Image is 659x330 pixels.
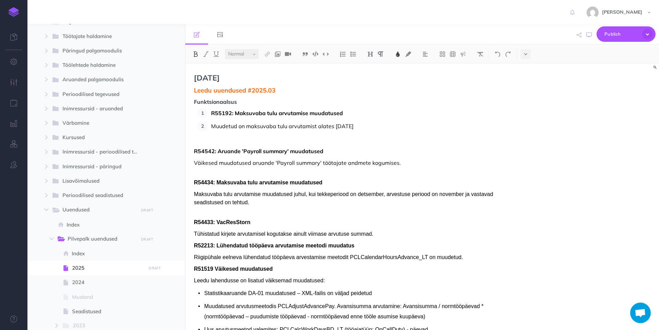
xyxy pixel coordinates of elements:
img: Callout dropdown menu button [460,51,466,57]
img: Ordered list button [340,51,346,57]
small: DRAFT [141,208,153,212]
span: Index [67,221,144,229]
img: Create table button [450,51,456,57]
span: Leedu uuendused #2025.03 [194,87,508,94]
span: Muudatused arvutusmeetodis PCLAdjustAdvancePay. Avansisumma arvutamine: Avansisumma / normtööpäev... [204,303,484,319]
img: Undo [495,51,501,57]
span: Leedu lahendusse on lisatud väiksemad muudatused: [194,278,325,283]
span: Värbamine [62,119,134,128]
img: Paragraph button [378,51,384,57]
img: Link button [264,51,270,57]
img: logo-mark.svg [9,7,19,17]
span: Uuendused [62,206,134,215]
img: Redo [505,51,511,57]
span: Inimressursid - perioodilised tegevused [62,148,144,157]
img: Text background color button [405,51,411,57]
small: DRAFT [149,266,161,270]
span: Inimressursid - päringud [62,162,134,171]
span: R54433: VacResStorn [194,219,251,225]
span: Statistikaaruande DA-01 muudatused – XML-failis on väljad peidetud [204,290,372,296]
span: Perioodilised tegevused [62,90,134,99]
span: Funktsionaalsus [194,99,508,105]
button: Publish [597,26,656,42]
div: Avatud vestlus [630,303,651,323]
img: Add image button [275,51,281,57]
img: Headings dropdown button [367,51,373,57]
img: Underline button [213,51,219,57]
small: DRAFT [141,237,153,242]
span: 2024 [72,278,144,286]
span: Lisavõimalused [62,177,134,186]
img: Alignment dropdown menu button [422,51,428,57]
button: DRAFT [146,264,163,272]
span: Töötajate haldamine [62,32,134,41]
span: Perioodilised seadistused [62,191,134,200]
span: R54434: Maksuvaba tulu arvutamise muudatused [194,180,322,185]
span: Aruanded palgamoodulis [62,75,134,84]
span: [PERSON_NAME] [599,9,646,15]
span: Publish [604,29,639,39]
img: Code block button [312,51,319,57]
span: Töölehtede haldamine [62,61,134,70]
img: Blockquote button [302,51,308,57]
img: Add video button [285,51,291,57]
span: Väikesed muudatused aruande 'Payroll summary' töötajate andmete kogumises. [194,159,401,166]
span: R51519 Väikesed muudatused [194,266,273,272]
button: DRAFT [139,235,156,243]
span: R55192: Maksuvaba tulu arvutamise muudatused [211,110,343,117]
span: Tühistatud kirjete arvutamisel kogutakse ainult viimase arvutuse summad. [194,231,373,237]
span: Inimressursid - aruanded [62,105,134,113]
img: Bold button [193,51,199,57]
span: Kursused [62,133,134,142]
img: Text color button [395,51,401,57]
img: 04dfba1875f11d852eb94da576efee55.jpg [587,7,599,19]
span: Maksuvaba tulu arvutamise muudatused juhul, kui tekkeperiood on detsember, arvestuse periood on n... [194,191,493,205]
span: R52213: Lühendatud tööpäeva arvutamise meetodi muudatus [194,243,355,248]
span: R54542: Aruande 'Payroll summary' muudatused [194,148,323,155]
span: [DATE] [194,74,508,82]
span: Pilvepalk uuendused [68,235,134,244]
span: Riigipühale eelneva lühendatud tööpäeva arvestamise meetodit PCLCalendarHoursAdvance_LT on muudetud. [194,254,463,260]
button: DRAFT [139,206,156,214]
img: Clear styles button [477,51,483,57]
span: Mustand [72,293,144,301]
span: Seadistused [72,307,144,316]
img: Unordered list button [350,51,356,57]
span: Muudetud on maksuvaba tulu arvutamist alates [DATE] [211,123,354,130]
span: Päringud palgamoodulis [62,47,134,56]
img: Inline code button [323,51,329,57]
img: Italic button [203,51,209,57]
span: 2025 [72,264,144,272]
span: Index [72,249,144,258]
